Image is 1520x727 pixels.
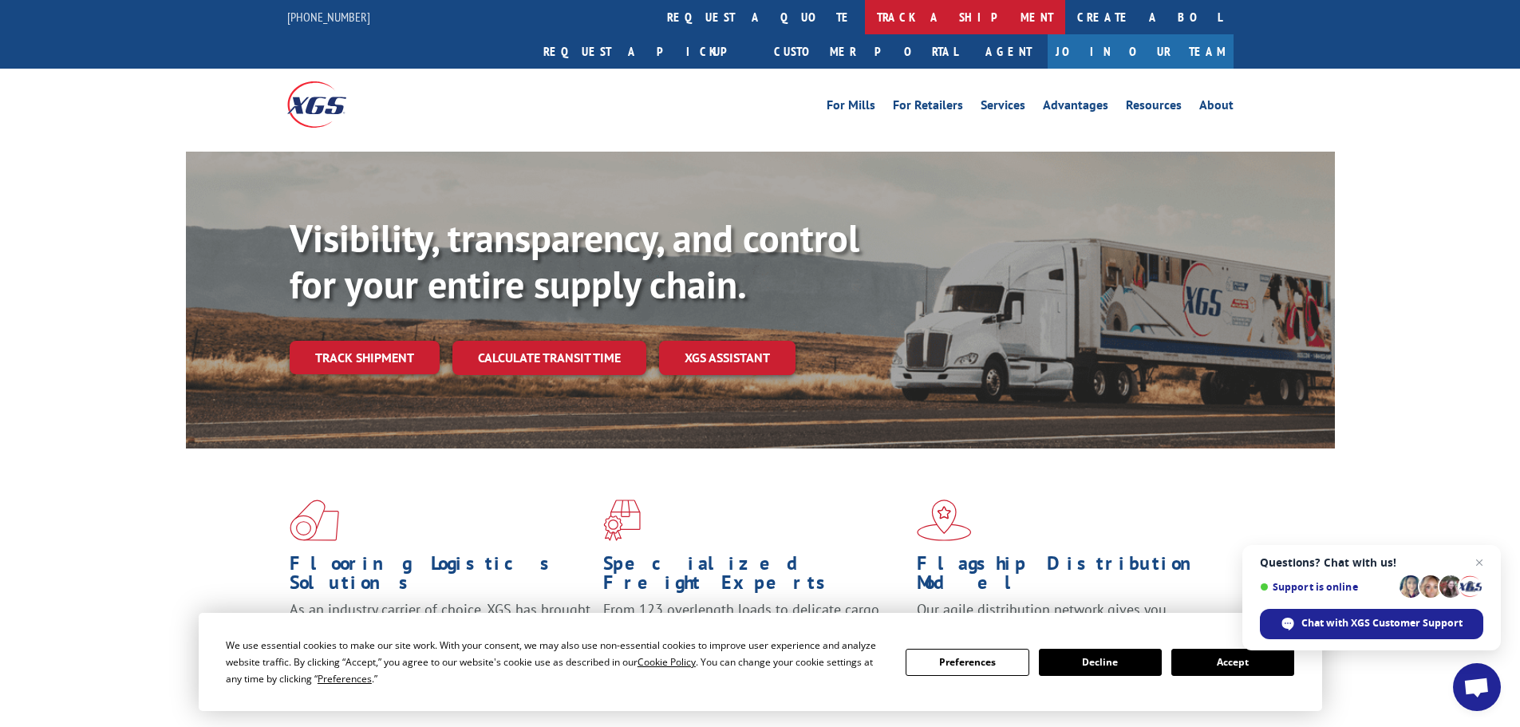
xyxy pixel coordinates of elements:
button: Preferences [906,649,1028,676]
a: Advantages [1043,99,1108,117]
h1: Flooring Logistics Solutions [290,554,591,600]
span: Chat with XGS Customer Support [1301,616,1463,630]
a: Request a pickup [531,34,762,69]
span: Support is online [1260,581,1394,593]
div: Chat with XGS Customer Support [1260,609,1483,639]
a: Calculate transit time [452,341,646,375]
a: For Mills [827,99,875,117]
a: About [1199,99,1234,117]
span: Cookie Policy [638,655,696,669]
img: xgs-icon-total-supply-chain-intelligence-red [290,500,339,541]
span: Close chat [1470,553,1489,572]
a: Track shipment [290,341,440,374]
span: Preferences [318,672,372,686]
p: From 123 overlength loads to delicate cargo, our experienced staff knows the best way to move you... [603,600,905,671]
button: Decline [1039,649,1162,676]
h1: Flagship Distribution Model [917,554,1218,600]
button: Accept [1171,649,1294,676]
h1: Specialized Freight Experts [603,554,905,600]
a: [PHONE_NUMBER] [287,9,370,25]
span: Our agile distribution network gives you nationwide inventory management on demand. [917,600,1210,638]
a: Resources [1126,99,1182,117]
a: Customer Portal [762,34,969,69]
a: Agent [969,34,1048,69]
div: Cookie Consent Prompt [199,613,1322,711]
b: Visibility, transparency, and control for your entire supply chain. [290,213,859,309]
a: For Retailers [893,99,963,117]
a: XGS ASSISTANT [659,341,796,375]
div: We use essential cookies to make our site work. With your consent, we may also use non-essential ... [226,637,886,687]
img: xgs-icon-focused-on-flooring-red [603,500,641,541]
span: As an industry carrier of choice, XGS has brought innovation and dedication to flooring logistics... [290,600,590,657]
a: Join Our Team [1048,34,1234,69]
span: Questions? Chat with us! [1260,556,1483,569]
div: Open chat [1453,663,1501,711]
img: xgs-icon-flagship-distribution-model-red [917,500,972,541]
a: Services [981,99,1025,117]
